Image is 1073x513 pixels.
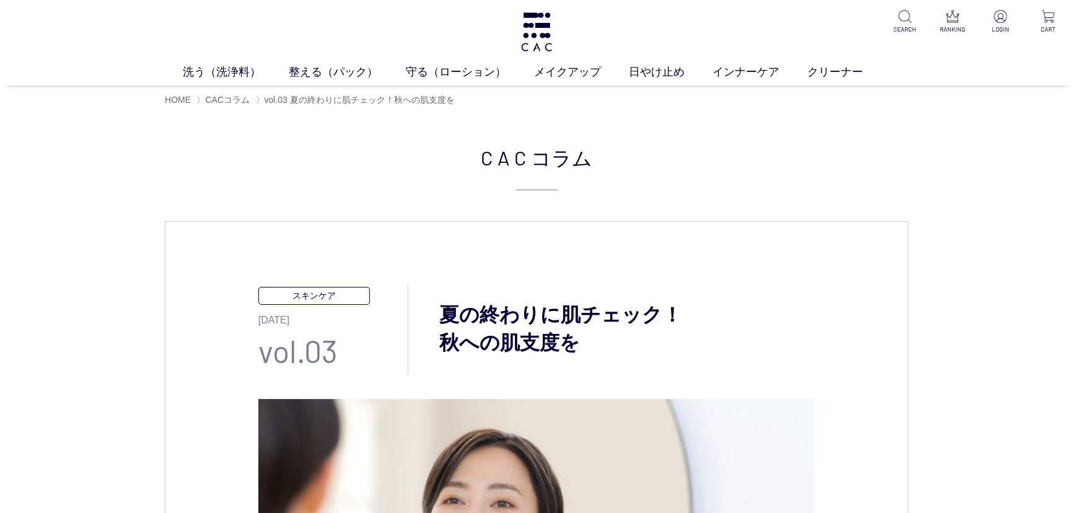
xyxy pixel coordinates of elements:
[205,95,250,105] a: CACコラム
[258,328,408,374] p: vol.03
[890,25,920,34] p: SEARCH
[255,94,457,106] li: 〉
[937,10,968,34] a: RANKING
[32,32,143,43] div: ドメイン: [DOMAIN_NAME]
[20,32,30,43] img: website_grey.svg
[890,10,920,34] a: SEARCH
[20,20,30,30] img: logo_orange.svg
[165,95,191,105] a: HOME
[289,64,406,81] a: 整える（パック）
[144,74,199,82] div: キーワード流入
[937,25,968,34] p: RANKING
[1033,10,1063,34] a: CART
[264,95,454,105] span: vol.03 夏の終わりに肌チェック！秋への肌支度を
[519,12,553,51] img: logo
[56,74,103,82] div: ドメイン概要
[985,10,1015,34] a: LOGIN
[258,305,408,328] p: [DATE]
[1033,25,1063,34] p: CART
[42,73,52,83] img: tab_domain_overview_orange.svg
[196,94,253,106] li: 〉
[258,287,370,305] p: スキンケア
[35,20,61,30] div: v 4.0.25
[985,25,1015,34] p: LOGIN
[629,64,712,81] a: 日やけ止め
[534,64,629,81] a: メイクアップ
[165,142,908,190] h2: CAC
[807,64,891,81] a: クリーナー
[531,142,592,172] span: コラム
[408,301,815,357] h3: 夏の終わりに肌チェック！ 秋への肌支度を
[183,64,289,81] a: 洗う（洗浄料）
[712,64,807,81] a: インナーケア
[130,73,140,83] img: tab_keywords_by_traffic_grey.svg
[406,64,534,81] a: 守る（ローション）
